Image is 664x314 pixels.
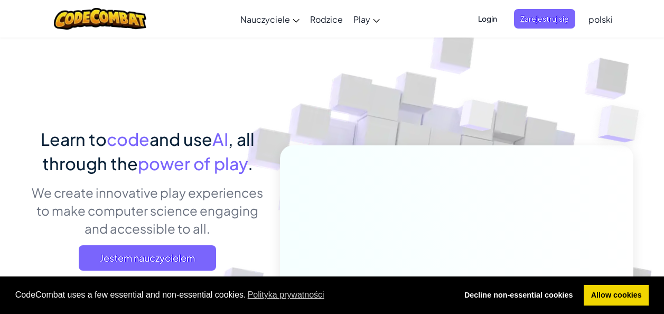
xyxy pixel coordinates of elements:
a: learn more about cookies [246,287,326,303]
a: allow cookies [584,285,649,306]
p: We create innovative play experiences to make computer science engaging and accessible to all. [31,183,264,237]
a: Jestem nauczycielem [79,245,216,271]
span: Learn to [41,128,107,150]
span: and use [149,128,212,150]
a: deny cookies [457,285,580,306]
span: AI [212,128,228,150]
img: CodeCombat logo [54,8,146,30]
span: code [107,128,149,150]
span: polski [588,14,613,25]
a: Rodzice [305,5,348,33]
img: Overlap cubes [439,79,516,158]
button: Login [472,9,503,29]
a: polski [583,5,618,33]
span: Nauczyciele [240,14,290,25]
span: . [248,153,253,174]
span: Play [353,14,370,25]
button: Zarejestruj się [514,9,575,29]
span: CodeCombat uses a few essential and non-essential cookies. [15,287,449,303]
span: power of play [138,153,248,174]
a: Play [348,5,385,33]
a: Nauczyciele [235,5,305,33]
